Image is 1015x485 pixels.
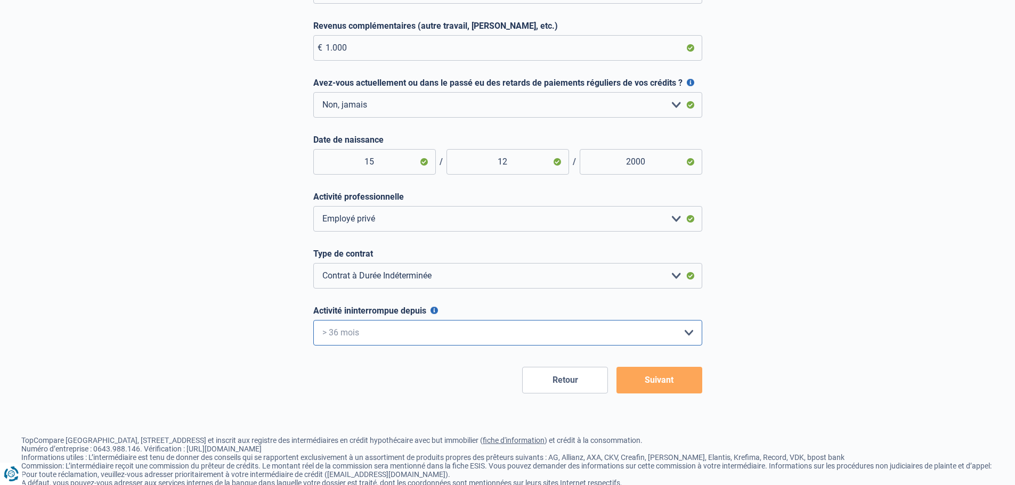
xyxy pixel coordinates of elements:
button: Activité ininterrompue depuis [431,307,438,314]
label: Activité ininterrompue depuis [313,306,702,316]
input: Mois (MM) [446,149,569,175]
a: fiche d'information [483,436,545,445]
button: Retour [522,367,608,393]
span: € [318,43,322,53]
input: Année (AAAA) [580,149,702,175]
span: / [436,157,446,167]
input: Jour (JJ) [313,149,436,175]
label: Type de contrat [313,249,702,259]
span: / [569,157,580,167]
label: Revenus complémentaires (autre travail, [PERSON_NAME], etc.) [313,21,702,31]
label: Date de naissance [313,135,702,145]
button: Avez-vous actuellement ou dans le passé eu des retards de paiements réguliers de vos crédits ? [687,79,694,86]
label: Avez-vous actuellement ou dans le passé eu des retards de paiements réguliers de vos crédits ? [313,78,702,88]
button: Suivant [616,367,702,393]
label: Activité professionnelle [313,192,702,202]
